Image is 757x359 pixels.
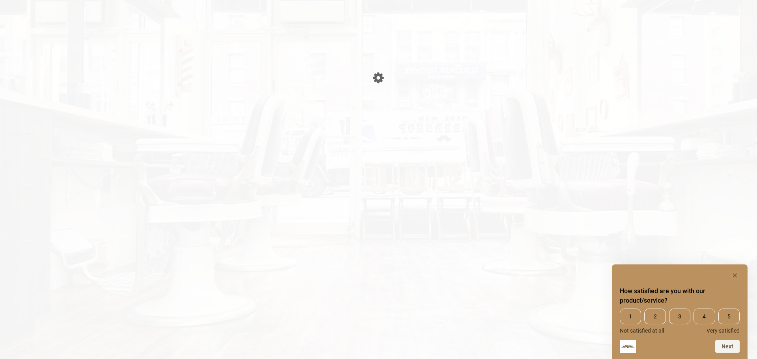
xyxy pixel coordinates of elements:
span: Very satisfied [707,327,740,334]
button: Hide survey [730,271,740,280]
div: How satisfied are you with our product/service? Select an option from 1 to 5, with 1 being Not sa... [620,271,740,353]
button: Next question [715,340,740,353]
span: 5 [718,309,740,324]
span: 4 [694,309,715,324]
h2: How satisfied are you with our product/service? Select an option from 1 to 5, with 1 being Not sa... [620,286,740,305]
span: 2 [644,309,666,324]
div: How satisfied are you with our product/service? Select an option from 1 to 5, with 1 being Not sa... [620,309,740,334]
span: 1 [620,309,641,324]
span: Not satisfied at all [620,327,664,334]
span: 3 [669,309,690,324]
